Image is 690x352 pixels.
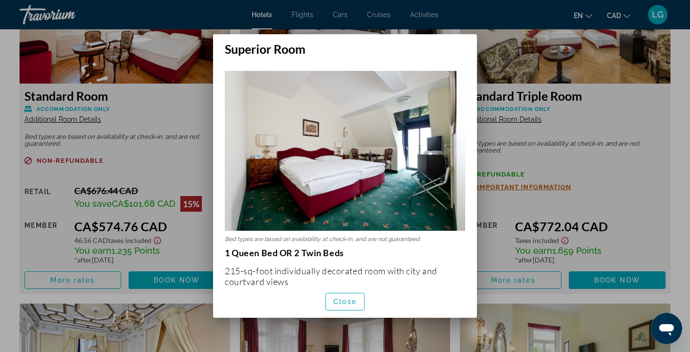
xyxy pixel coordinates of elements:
span: Close [333,298,357,306]
img: Superior Room [225,71,465,231]
strong: 1 Queen Bed OR 2 Twin Beds [225,247,344,258]
p: 215-sq-foot individually decorated room with city and courtyard views [225,265,465,287]
p: Bed types are based on availability at check-in, and are not guaranteed. [225,236,465,242]
button: Close [325,293,365,310]
h2: Superior Room [213,34,477,56]
iframe: Button to launch messaging window [651,313,682,344]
